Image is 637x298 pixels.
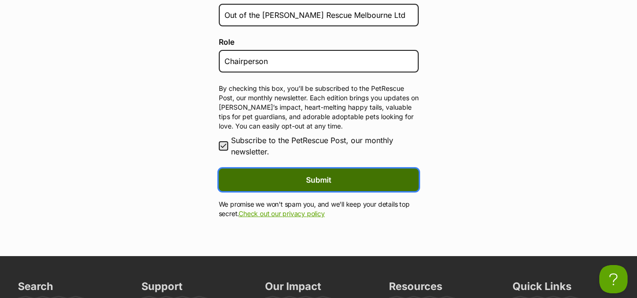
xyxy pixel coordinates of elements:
[306,174,331,185] span: Submit
[219,84,419,131] p: By checking this box, you’ll be subscribed to the PetRescue Post, our monthly newsletter. Each ed...
[219,200,419,218] p: We promise we won't spam you, and we'll keep your details top secret.
[239,209,325,217] a: Check out our privacy policy
[219,169,419,191] button: Submit
[231,135,419,157] label: Subscribe to the PetRescue Post, our monthly newsletter.
[599,265,628,293] iframe: Help Scout Beacon - Open
[219,38,419,46] label: Role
